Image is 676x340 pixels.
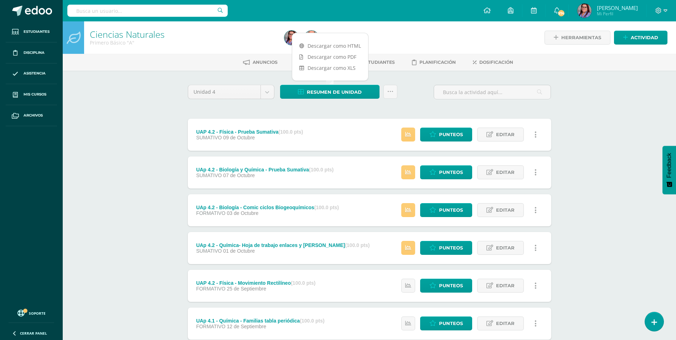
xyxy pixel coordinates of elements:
span: [PERSON_NAME] [597,4,638,11]
span: 03 de Octubre [227,210,258,216]
span: Soporte [29,311,46,316]
span: Mi Perfil [597,11,638,17]
span: Editar [496,241,515,254]
div: UAp 4.2 - Biología y Química - Prueba Sumativa [196,167,334,172]
strong: (100.0 pts) [345,242,370,248]
span: FORMATIVO [196,286,225,292]
span: Estudiantes [362,60,395,65]
span: Disciplina [24,50,45,56]
a: Punteos [420,279,472,293]
div: UAP 4.2 - Física - Movimiento Rectilíneo [196,280,315,286]
a: Descargar como HTML [292,40,368,51]
a: Punteos [420,165,472,179]
div: UAp 4.1 - Química - Familias tabla periódica [196,318,324,324]
span: Unidad 4 [193,85,255,99]
a: Asistencia [6,63,57,84]
a: Unidad 4 [188,85,274,99]
span: Estudiantes [24,29,50,35]
a: Actividad [614,31,667,45]
a: Punteos [420,203,472,217]
a: Herramientas [545,31,610,45]
span: 07 de Octubre [223,172,255,178]
div: Primero Básico 'A' [90,39,276,46]
a: Estudiantes [6,21,57,42]
span: 974 [557,9,565,17]
span: Punteos [439,241,463,254]
span: SUMATIVO [196,135,222,140]
span: Cerrar panel [20,331,47,336]
span: 12 de Septiembre [227,324,266,329]
span: 25 de Septiembre [227,286,266,292]
span: Mis cursos [24,92,46,97]
span: Editar [496,317,515,330]
span: Punteos [439,166,463,179]
img: d76661cb19da47c8721aaba634ec83f7.png [284,31,299,45]
span: FORMATIVO [196,210,225,216]
span: FORMATIVO [196,324,225,329]
span: Resumen de unidad [307,86,362,99]
div: UAp 4.2 - Biología - Comic ciclos Biogeoquímicos [196,205,339,210]
span: Punteos [439,279,463,292]
a: Soporte [9,308,54,318]
span: Punteos [439,317,463,330]
a: Disciplina [6,42,57,63]
a: Punteos [420,128,472,141]
div: UAp 4.2 - Química- Hoja de trabajo enlaces y [PERSON_NAME] [196,242,370,248]
a: Estudiantes [352,57,395,68]
a: Ciencias Naturales [90,28,165,40]
span: Dosificación [479,60,513,65]
span: Actividad [631,31,658,44]
strong: (100.0 pts) [291,280,315,286]
strong: (100.0 pts) [300,318,324,324]
a: Anuncios [243,57,278,68]
a: Planificación [412,57,456,68]
input: Busca la actividad aquí... [434,85,551,99]
span: Planificación [419,60,456,65]
span: Herramientas [561,31,601,44]
span: 09 de Octubre [223,135,255,140]
span: Archivos [24,113,43,118]
a: Punteos [420,241,472,255]
span: Feedback [666,153,672,178]
a: Punteos [420,316,472,330]
strong: (100.0 pts) [278,129,303,135]
span: Editar [496,128,515,141]
img: 6631882797e12c53e037b4c09ade73fd.png [304,31,319,45]
a: Resumen de unidad [280,85,380,99]
a: Descargar como XLS [292,62,368,73]
div: UAP 4.2 - Física - Prueba Sumativa [196,129,303,135]
a: Dosificación [473,57,513,68]
span: Asistencia [24,71,46,76]
span: Editar [496,279,515,292]
span: Editar [496,204,515,217]
strong: (100.0 pts) [309,167,334,172]
span: Anuncios [253,60,278,65]
h1: Ciencias Naturales [90,29,276,39]
a: Mis cursos [6,84,57,105]
input: Busca un usuario... [67,5,228,17]
span: SUMATIVO [196,248,222,254]
span: 01 de Octubre [223,248,255,254]
span: SUMATIVO [196,172,222,178]
strong: (100.0 pts) [314,205,339,210]
span: Punteos [439,128,463,141]
a: Archivos [6,105,57,126]
button: Feedback - Mostrar encuesta [662,146,676,194]
img: d76661cb19da47c8721aaba634ec83f7.png [577,4,592,18]
a: Descargar como PDF [292,51,368,62]
span: Editar [496,166,515,179]
span: Punteos [439,204,463,217]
